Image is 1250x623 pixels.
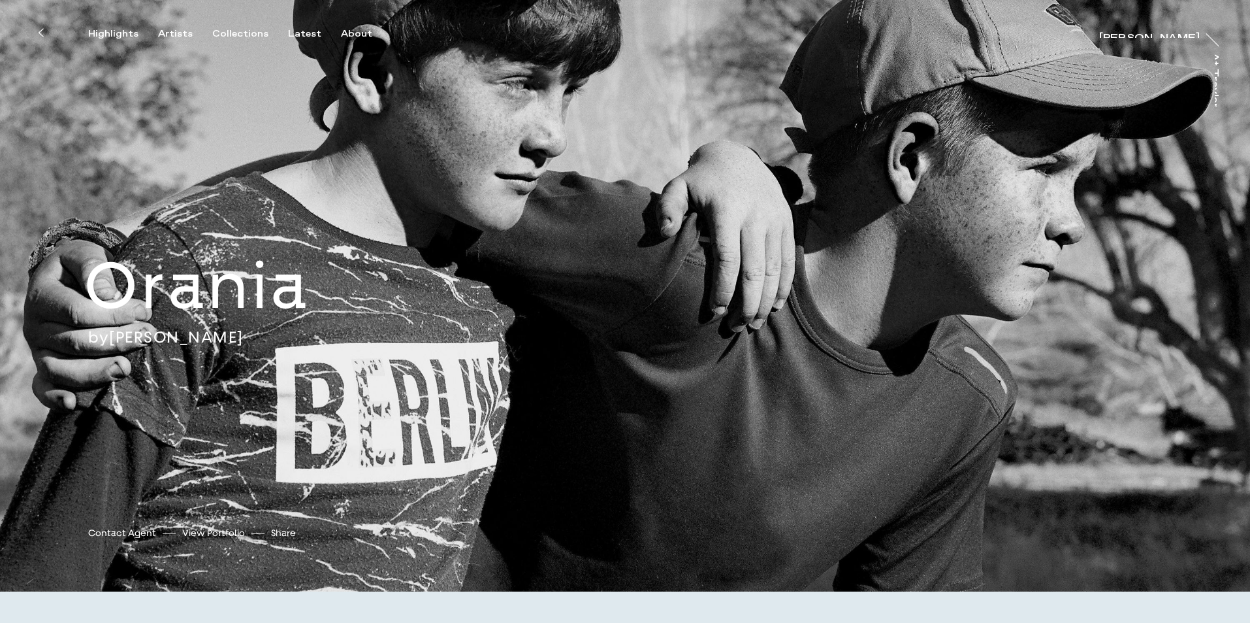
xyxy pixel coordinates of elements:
[1209,53,1219,109] div: At Trayler
[88,327,109,346] span: by
[88,28,138,40] div: Highlights
[288,28,321,40] div: Latest
[182,526,245,540] a: View Portfolio
[288,28,341,40] button: Latest
[158,28,212,40] button: Artists
[212,28,268,40] div: Collections
[88,526,156,540] a: Contact Agent
[84,245,399,327] h2: Orania
[109,327,244,346] a: [PERSON_NAME]
[341,28,372,40] div: About
[1099,25,1200,38] a: [PERSON_NAME]
[1215,53,1228,107] a: At Trayler
[158,28,193,40] div: Artists
[88,28,158,40] button: Highlights
[212,28,288,40] button: Collections
[271,524,296,542] button: Share
[341,28,392,40] button: About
